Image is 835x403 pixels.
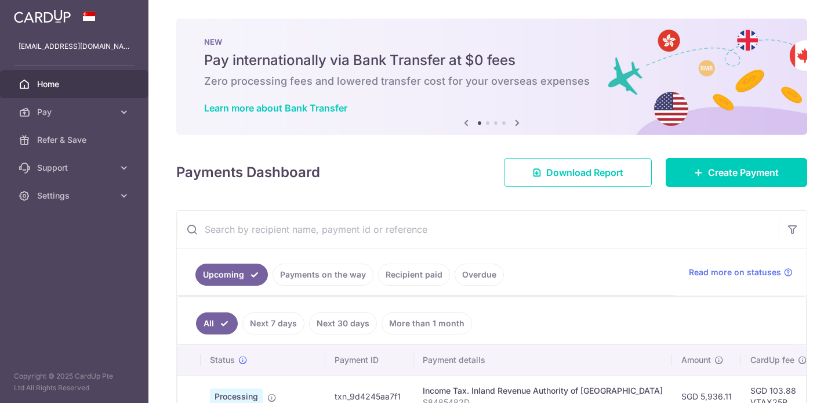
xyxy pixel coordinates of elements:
a: Next 7 days [242,312,304,334]
th: Payment details [413,345,672,375]
a: Create Payment [666,158,807,187]
span: Refer & Save [37,134,114,146]
a: Next 30 days [309,312,377,334]
a: Learn more about Bank Transfer [204,102,347,114]
a: Overdue [455,264,504,286]
a: Recipient paid [378,264,450,286]
img: CardUp [14,9,71,23]
a: Download Report [504,158,652,187]
a: Payments on the way [273,264,373,286]
img: Bank transfer banner [176,19,807,135]
span: Settings [37,190,114,201]
span: CardUp fee [750,354,794,366]
a: Read more on statuses [689,267,793,278]
span: Status [210,354,235,366]
span: Amount [681,354,711,366]
a: All [196,312,238,334]
span: Support [37,162,114,174]
span: Download Report [546,165,623,179]
input: Search by recipient name, payment id or reference [177,211,779,248]
h5: Pay internationally via Bank Transfer at $0 fees [204,51,779,70]
h4: Payments Dashboard [176,162,320,183]
span: Read more on statuses [689,267,781,278]
div: Income Tax. Inland Revenue Authority of [GEOGRAPHIC_DATA] [423,385,663,397]
span: Create Payment [708,165,779,179]
span: Home [37,78,114,90]
a: Upcoming [195,264,268,286]
p: NEW [204,37,779,46]
a: More than 1 month [382,312,472,334]
p: [EMAIL_ADDRESS][DOMAIN_NAME] [19,41,130,52]
span: Pay [37,106,114,118]
h6: Zero processing fees and lowered transfer cost for your overseas expenses [204,74,779,88]
th: Payment ID [325,345,413,375]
